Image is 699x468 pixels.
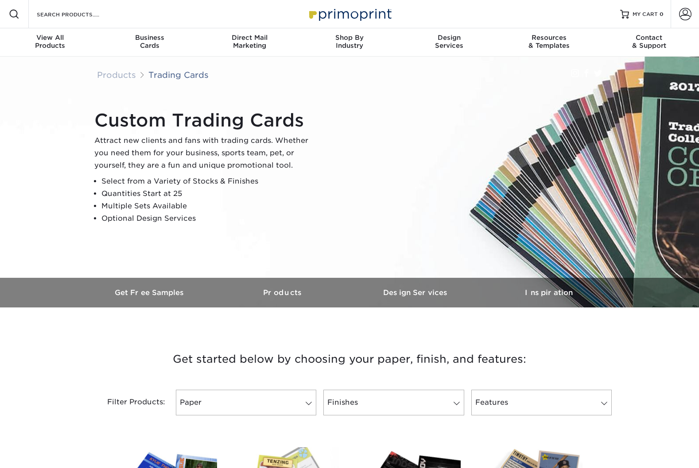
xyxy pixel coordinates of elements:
a: Paper [176,390,316,415]
a: Features [471,390,612,415]
a: Finishes [323,390,464,415]
span: Design [400,34,499,42]
div: Industry [299,34,399,50]
span: Shop By [299,34,399,42]
a: Design Services [349,278,482,307]
h3: Inspiration [482,288,615,297]
span: Business [100,34,199,42]
a: Resources& Templates [499,28,599,57]
a: Contact& Support [599,28,699,57]
li: Quantities Start at 25 [101,188,316,200]
span: MY CART [633,11,658,18]
a: BusinessCards [100,28,199,57]
a: Inspiration [482,278,615,307]
p: Attract new clients and fans with trading cards. Whether you need them for your business, sports ... [94,134,316,172]
a: Shop ByIndustry [299,28,399,57]
h3: Get Free Samples [84,288,217,297]
div: Marketing [200,34,299,50]
li: Select from a Variety of Stocks & Finishes [101,175,316,188]
a: Get Free Samples [84,278,217,307]
a: Products [97,70,136,80]
span: Contact [599,34,699,42]
li: Optional Design Services [101,212,316,225]
li: Multiple Sets Available [101,200,316,212]
div: Services [400,34,499,50]
h3: Get started below by choosing your paper, finish, and features: [90,339,609,379]
span: Direct Mail [200,34,299,42]
h3: Products [217,288,349,297]
a: DesignServices [400,28,499,57]
div: Filter Products: [84,390,172,415]
span: Resources [499,34,599,42]
div: & Templates [499,34,599,50]
img: Primoprint [305,4,394,23]
a: Products [217,278,349,307]
h1: Custom Trading Cards [94,110,316,131]
div: & Support [599,34,699,50]
a: Trading Cards [148,70,209,80]
div: Cards [100,34,199,50]
span: 0 [660,11,664,17]
input: SEARCH PRODUCTS..... [36,9,122,19]
a: Direct MailMarketing [200,28,299,57]
h3: Design Services [349,288,482,297]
